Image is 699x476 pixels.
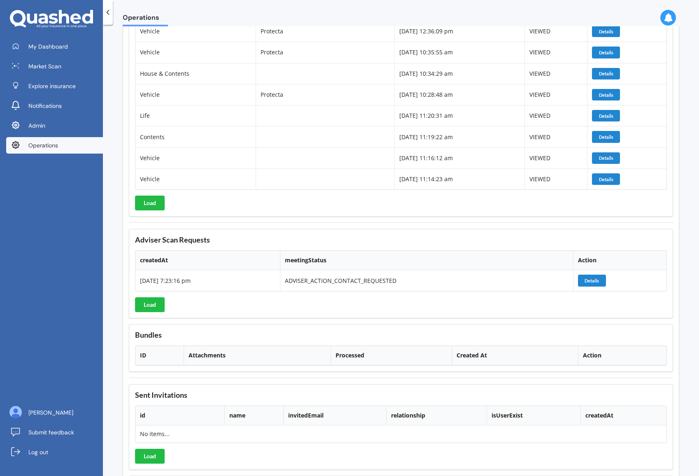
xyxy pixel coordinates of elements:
[135,425,224,443] td: No items...
[524,147,587,168] td: VIEWED
[524,63,587,84] td: VIEWED
[28,428,74,436] span: Submit feedback
[524,126,587,147] td: VIEWED
[592,175,621,183] a: Details
[135,147,256,168] td: Vehicle
[592,112,621,119] a: Details
[524,168,587,189] td: VIEWED
[592,91,621,98] a: Details
[123,14,168,25] span: Operations
[224,406,283,425] th: name
[9,406,22,418] img: ALV-UjU6YHOUIM1AGx_4vxbOkaOq-1eqc8a3URkVIJkc_iWYmQ98kTe7fc9QMVOBV43MoXmOPfWPN7JjnmUwLuIGKVePaQgPQ...
[6,444,103,460] a: Log out
[487,406,580,425] th: isUserExist
[256,84,394,105] td: Protecta
[6,38,103,55] a: My Dashboard
[578,346,666,365] th: Action
[28,102,62,110] span: Notifications
[28,141,58,149] span: Operations
[592,68,620,79] button: Details
[256,21,394,42] td: Protecta
[28,121,45,130] span: Admin
[592,48,621,56] a: Details
[135,449,165,464] button: Load
[592,131,620,142] button: Details
[135,390,667,400] h3: Sent Invitations
[28,408,73,417] span: [PERSON_NAME]
[394,105,524,126] td: [DATE] 11:20:31 am
[524,21,587,42] td: VIEWED
[394,126,524,147] td: [DATE] 11:19:22 am
[280,270,573,291] td: ADVISER_ACTION_CONTACT_REQUESTED
[28,448,48,456] span: Log out
[592,152,620,164] button: Details
[592,110,620,121] button: Details
[135,297,165,312] button: Load
[6,58,103,75] a: Market Scan
[524,42,587,63] td: VIEWED
[135,330,667,340] h3: Bundles
[280,251,573,270] th: meetingStatus
[135,63,256,84] td: House & Contents
[394,21,524,42] td: [DATE] 12:36:09 pm
[578,275,606,286] button: Details
[135,196,165,210] button: Load
[394,63,524,84] td: [DATE] 10:34:29 am
[452,346,578,365] th: Created At
[592,69,621,77] a: Details
[394,42,524,63] td: [DATE] 10:35:55 am
[135,251,280,270] th: createdAt
[135,406,224,425] th: id
[135,21,256,42] td: Vehicle
[394,168,524,189] td: [DATE] 11:14:23 am
[592,154,621,161] a: Details
[135,270,280,291] td: [DATE] 7:23:16 pm
[592,89,620,100] button: Details
[386,406,487,425] th: relationship
[256,42,394,63] td: Protecta
[578,276,607,284] a: Details
[6,98,103,114] a: Notifications
[573,251,666,270] th: Action
[592,47,620,58] button: Details
[580,406,666,425] th: createdAt
[135,168,256,189] td: Vehicle
[28,62,61,70] span: Market Scan
[184,346,331,365] th: Attachments
[592,27,621,35] a: Details
[524,84,587,105] td: VIEWED
[331,346,452,365] th: Processed
[6,404,103,421] a: [PERSON_NAME]
[28,42,68,51] span: My Dashboard
[592,133,621,140] a: Details
[135,105,256,126] td: Life
[28,82,76,90] span: Explore insurance
[394,84,524,105] td: [DATE] 10:28:48 am
[6,424,103,441] a: Submit feedback
[6,137,103,154] a: Operations
[135,346,184,365] th: ID
[135,126,256,147] td: Contents
[135,235,667,245] h3: Adviser Scan Requests
[6,117,103,134] a: Admin
[592,26,620,37] button: Details
[524,105,587,126] td: VIEWED
[592,173,620,185] button: Details
[135,42,256,63] td: Vehicle
[283,406,387,425] th: invitedEmail
[6,78,103,94] a: Explore insurance
[394,147,524,168] td: [DATE] 11:16:12 am
[135,84,256,105] td: Vehicle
